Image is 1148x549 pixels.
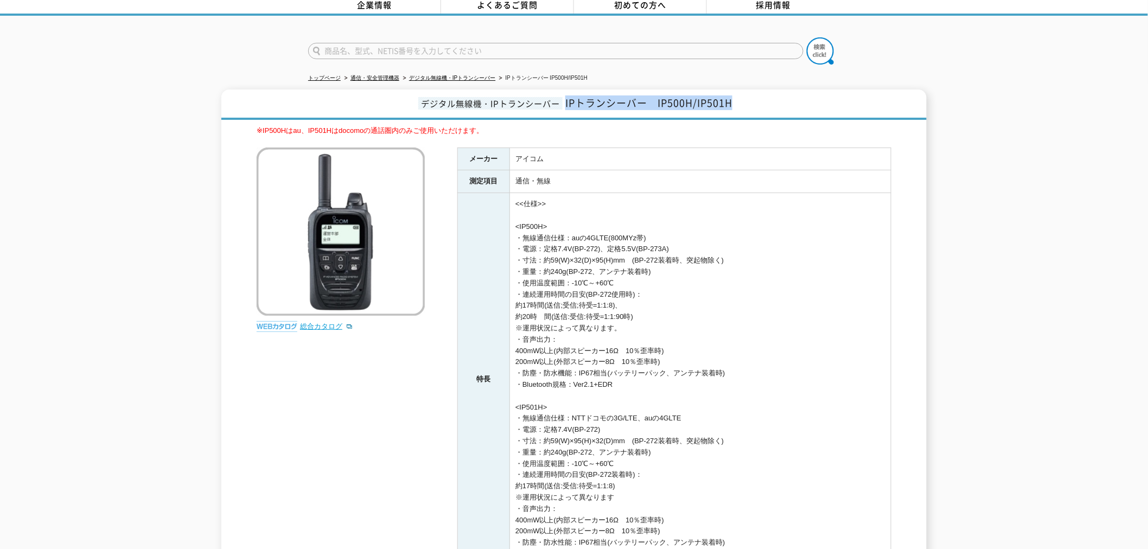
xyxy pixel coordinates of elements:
td: アイコム [510,148,891,170]
th: 測定項目 [458,170,510,193]
a: デジタル無線機・IPトランシーバー [409,75,495,81]
img: btn_search.png [807,37,834,65]
span: ※IP500Hはau、IP501Hはdocomoの通話圏内のみご使用いただけます。 [257,126,483,135]
a: 総合カタログ [300,322,353,330]
span: IPトランシーバー IP500H/IP501H [565,95,732,110]
th: メーカー [458,148,510,170]
img: webカタログ [257,321,297,332]
li: IPトランシーバー IP500H/IP501H [497,73,588,84]
input: 商品名、型式、NETIS番号を入力してください [308,43,803,59]
td: 通信・無線 [510,170,891,193]
span: デジタル無線機・IPトランシーバー [418,97,563,110]
img: IPトランシーバー IP500H/IP501H [257,148,425,316]
a: トップページ [308,75,341,81]
a: 通信・安全管理機器 [350,75,399,81]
